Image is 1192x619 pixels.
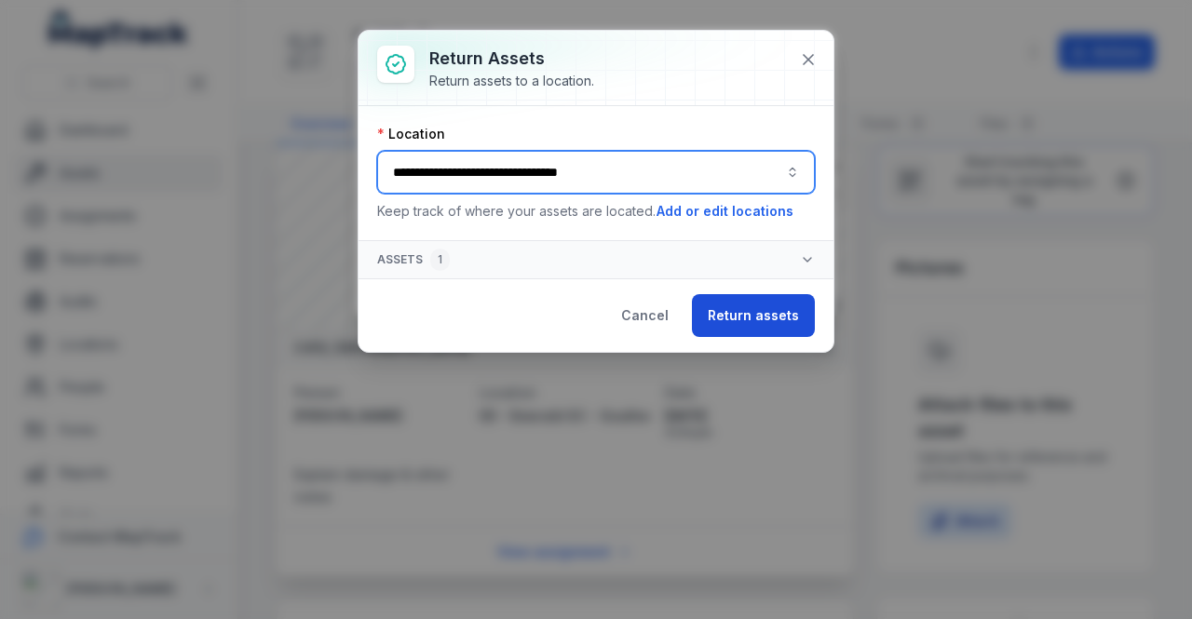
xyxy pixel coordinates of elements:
p: Keep track of where your assets are located. [377,201,815,222]
button: Cancel [605,294,684,337]
button: Assets1 [359,241,833,278]
span: Assets [377,249,450,271]
h3: Return assets [429,46,594,72]
button: Return assets [692,294,815,337]
button: Add or edit locations [656,201,794,222]
div: 1 [430,249,450,271]
div: Return assets to a location. [429,72,594,90]
label: Location [377,125,445,143]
